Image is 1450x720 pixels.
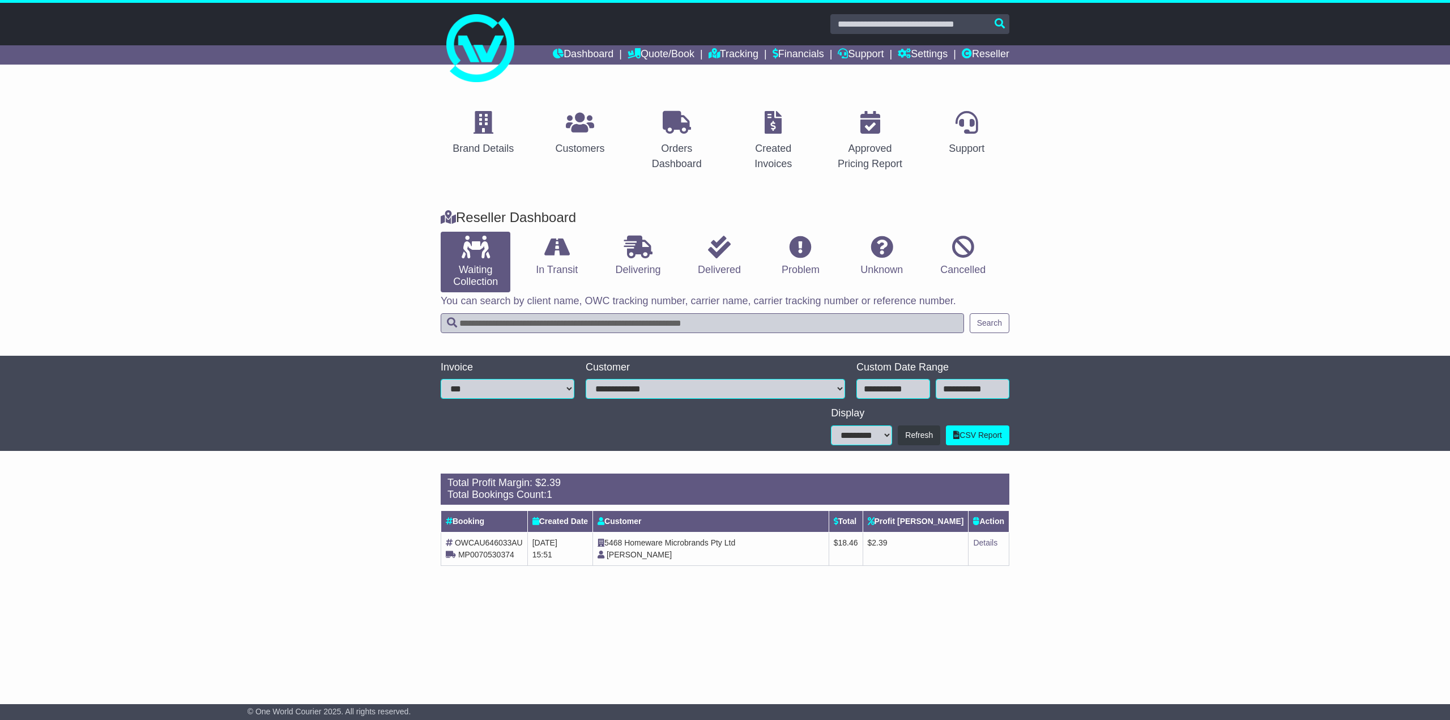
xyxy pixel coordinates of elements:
div: Total Profit Margin: $ [447,477,1003,489]
a: Reseller [962,45,1009,65]
a: Delivered [684,232,754,280]
a: Tracking [709,45,758,65]
div: Display [831,407,1009,420]
a: Support [838,45,884,65]
a: CSV Report [946,425,1009,445]
span: 15:51 [532,550,552,559]
th: Booking [441,510,528,532]
th: Action [969,510,1009,532]
div: Orders Dashboard [641,141,712,172]
td: $ [863,532,969,565]
a: Unknown [847,232,916,280]
th: Total [829,510,863,532]
a: Created Invoices [731,107,816,176]
div: Invoice [441,361,574,374]
th: Customer [593,510,829,532]
span: [PERSON_NAME] [607,550,672,559]
a: Settings [898,45,948,65]
a: Approved Pricing Report [828,107,913,176]
span: 18.46 [838,538,858,547]
div: Approved Pricing Report [835,141,906,172]
a: Support [941,107,992,160]
a: Problem [766,232,835,280]
div: Total Bookings Count: [447,489,1003,501]
th: Profit [PERSON_NAME] [863,510,969,532]
a: In Transit [522,232,591,280]
div: Customers [555,141,604,156]
span: © One World Courier 2025. All rights reserved. [248,707,411,716]
span: 2.39 [872,538,887,547]
span: 2.39 [541,477,561,488]
a: Details [973,538,997,547]
div: Reseller Dashboard [435,210,1015,226]
div: Custom Date Range [856,361,1009,374]
p: You can search by client name, OWC tracking number, carrier name, carrier tracking number or refe... [441,295,1009,308]
a: Cancelled [928,232,998,280]
a: Waiting Collection [441,232,510,292]
td: $ [829,532,863,565]
a: Quote/Book [628,45,694,65]
a: Financials [773,45,824,65]
a: Dashboard [553,45,613,65]
span: [DATE] [532,538,557,547]
a: Customers [548,107,612,160]
div: Brand Details [453,141,514,156]
div: Support [949,141,984,156]
a: Brand Details [445,107,521,160]
button: Refresh [898,425,940,445]
span: OWCAU646033AU [455,538,523,547]
button: Search [970,313,1009,333]
a: Orders Dashboard [634,107,719,176]
a: Delivering [603,232,673,280]
span: 1 [547,489,552,500]
span: MP0070530374 [458,550,514,559]
div: Created Invoices [738,141,809,172]
th: Created Date [527,510,592,532]
span: Homeware Microbrands Pty Ltd [624,538,735,547]
div: Customer [586,361,845,374]
span: 5468 [604,538,622,547]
